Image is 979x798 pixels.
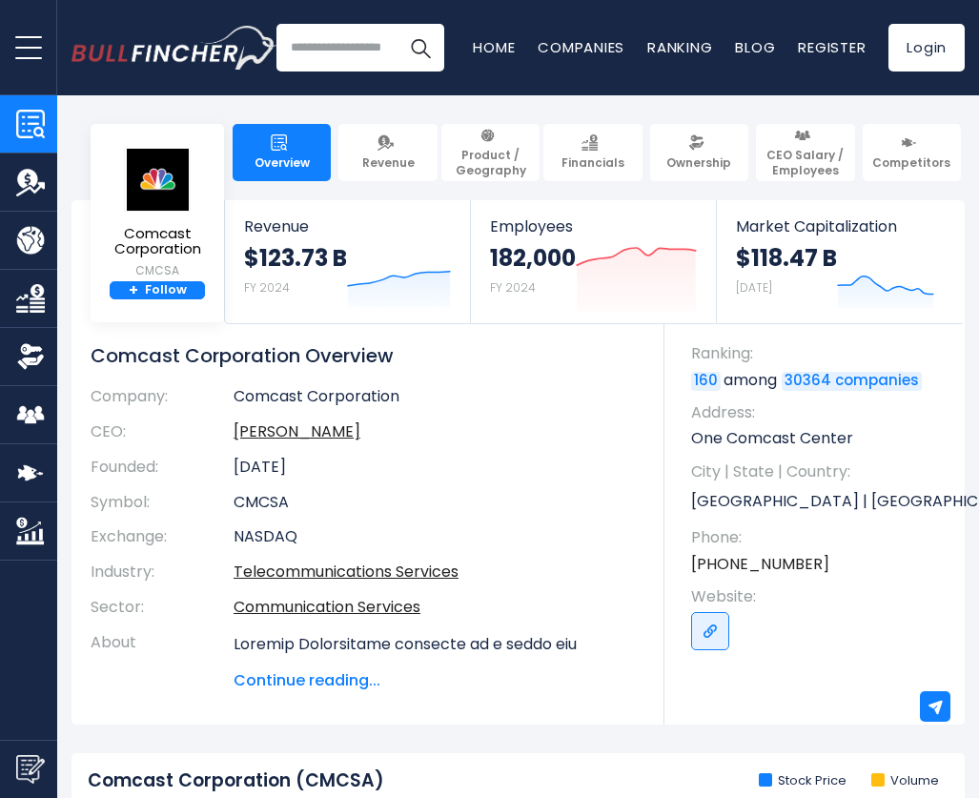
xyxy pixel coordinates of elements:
p: among [691,370,946,391]
span: Address: [691,402,946,423]
small: CMCSA [101,262,214,279]
span: Revenue [244,217,451,235]
span: City | State | Country: [691,461,946,482]
td: CMCSA [234,485,636,521]
a: 160 [691,372,721,391]
a: Overview [233,124,331,181]
li: Stock Price [759,773,846,789]
a: [PHONE_NUMBER] [691,554,829,575]
a: Blog [735,37,775,57]
p: One Comcast Center [691,428,946,449]
a: Competitors [863,124,961,181]
h1: Comcast Corporation Overview [91,343,636,368]
th: Industry: [91,555,234,590]
td: Comcast Corporation [234,387,636,415]
a: ceo [234,420,360,442]
span: CEO Salary / Employees [765,148,846,177]
span: Phone: [691,527,946,548]
a: Ranking [647,37,712,57]
a: Companies [538,37,624,57]
small: FY 2024 [490,279,536,296]
th: Exchange: [91,520,234,555]
span: Continue reading... [234,669,636,692]
th: About [91,625,234,692]
span: Comcast Corporation [101,226,214,257]
a: Go to homepage [71,26,276,70]
span: Ownership [666,155,731,171]
img: Bullfincher logo [71,26,277,70]
img: CMCSA logo [124,148,191,212]
span: Financials [561,155,624,171]
img: Ownership [16,342,45,371]
span: Revenue [362,155,415,171]
a: Comcast Corporation CMCSA [100,147,214,281]
span: Website: [691,586,946,607]
strong: 182,000 [490,243,576,273]
span: Overview [255,155,310,171]
button: Search [397,24,444,72]
th: Founded: [91,450,234,485]
th: Symbol: [91,485,234,521]
span: Ranking: [691,343,946,364]
a: Revenue [338,124,437,181]
span: Product / Geography [450,148,531,177]
strong: + [129,282,138,299]
a: Market Capitalization $118.47 B [DATE] [717,200,963,323]
a: CEO Salary / Employees [756,124,854,181]
th: Sector: [91,590,234,625]
strong: $118.47 B [736,243,837,273]
a: Go to link [691,612,729,650]
a: Register [798,37,866,57]
span: Market Capitalization [736,217,944,235]
td: NASDAQ [234,520,636,555]
a: Telecommunications Services [234,561,459,583]
span: Competitors [872,155,950,171]
a: Ownership [650,124,748,181]
a: Communication Services [234,596,420,618]
a: Revenue $123.73 B FY 2024 [225,200,470,323]
li: Volume [871,773,939,789]
th: Company: [91,387,234,415]
h2: Comcast Corporation (CMCSA) [88,769,384,793]
a: 30364 companies [782,372,922,391]
a: Login [888,24,965,72]
small: [DATE] [736,279,772,296]
a: Product / Geography [441,124,540,181]
th: CEO: [91,415,234,450]
strong: $123.73 B [244,243,347,273]
td: [DATE] [234,450,636,485]
small: FY 2024 [244,279,290,296]
a: Financials [543,124,642,181]
a: Home [473,37,515,57]
p: [GEOGRAPHIC_DATA] | [GEOGRAPHIC_DATA] | US [691,487,946,516]
a: +Follow [110,281,205,300]
span: Employees [490,217,697,235]
a: Employees 182,000 FY 2024 [471,200,716,323]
